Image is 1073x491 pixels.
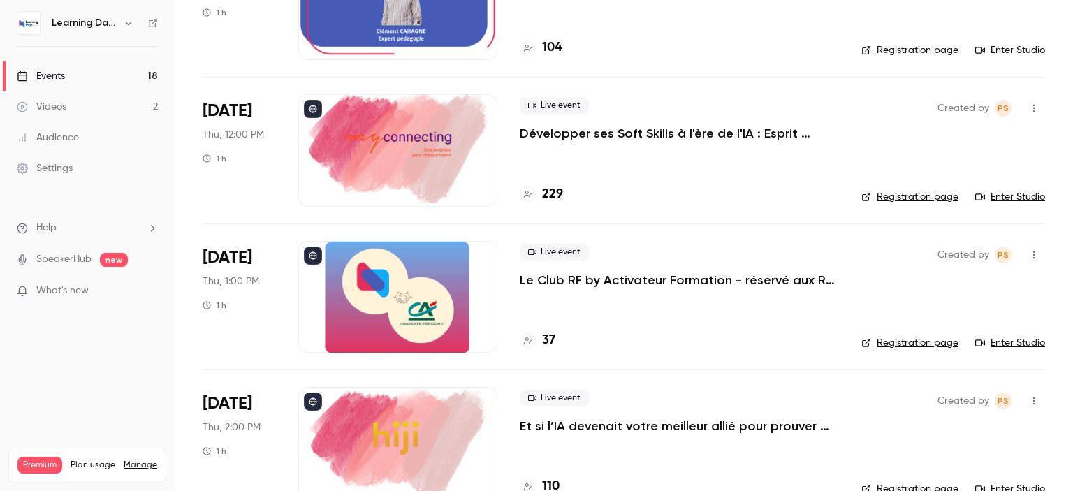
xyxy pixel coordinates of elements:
h4: 37 [542,331,555,350]
span: Created by [937,247,989,263]
a: Enter Studio [975,336,1045,350]
div: Settings [17,161,73,175]
li: help-dropdown-opener [17,221,158,235]
div: 1 h [203,153,226,164]
span: Prad Selvarajah [995,100,1012,117]
div: 1 h [203,300,226,311]
a: Enter Studio [975,190,1045,204]
a: 37 [520,331,555,350]
span: Thu, 12:00 PM [203,128,264,142]
img: website_grey.svg [22,36,34,47]
a: Registration page [861,43,958,57]
span: Created by [937,393,989,409]
div: 1 h [203,446,226,457]
a: Le Club RF by Activateur Formation - réservé aux RF - La formation, bien plus qu’un “smile sheet" ? [520,272,839,288]
div: 1 h [203,7,226,18]
a: 229 [520,185,563,204]
img: tab_keywords_by_traffic_grey.svg [159,81,170,92]
h4: 104 [542,38,562,57]
span: What's new [36,284,89,298]
a: Manage [124,460,157,471]
span: Thu, 2:00 PM [203,420,261,434]
span: Thu, 1:00 PM [203,274,259,288]
div: Audience [17,131,79,145]
span: PS [998,393,1009,409]
div: Domaine [72,82,108,91]
h4: 229 [542,185,563,204]
div: Domaine: [DOMAIN_NAME] [36,36,158,47]
span: Live event [520,97,589,114]
div: Videos [17,100,66,114]
span: Premium [17,457,62,474]
div: Events [17,69,65,83]
span: PS [998,100,1009,117]
span: Plan usage [71,460,115,471]
img: tab_domain_overview_orange.svg [57,81,68,92]
span: Created by [937,100,989,117]
iframe: Noticeable Trigger [141,285,158,298]
span: PS [998,247,1009,263]
span: Live event [520,390,589,406]
div: Oct 9 Thu, 12:00 PM (Europe/Paris) [203,94,276,206]
img: Learning Days [17,12,40,34]
a: SpeakerHub [36,252,92,267]
a: Enter Studio [975,43,1045,57]
span: Live event [520,244,589,261]
span: [DATE] [203,247,252,269]
span: Prad Selvarajah [995,247,1012,263]
div: Mots-clés [174,82,214,91]
a: Développer ses Soft Skills à l'ère de l'IA : Esprit critique & IA [520,125,839,142]
a: Et si l’IA devenait votre meilleur allié pour prouver enfin l’impact de vos formations ? [520,418,839,434]
img: logo_orange.svg [22,22,34,34]
a: Registration page [861,336,958,350]
span: [DATE] [203,100,252,122]
span: new [100,253,128,267]
a: Registration page [861,190,958,204]
span: Prad Selvarajah [995,393,1012,409]
div: Oct 9 Thu, 1:00 PM (Europe/Paris) [203,241,276,353]
h6: Learning Days [52,16,117,30]
span: [DATE] [203,393,252,415]
span: Help [36,221,57,235]
div: v 4.0.25 [39,22,68,34]
a: 104 [520,38,562,57]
